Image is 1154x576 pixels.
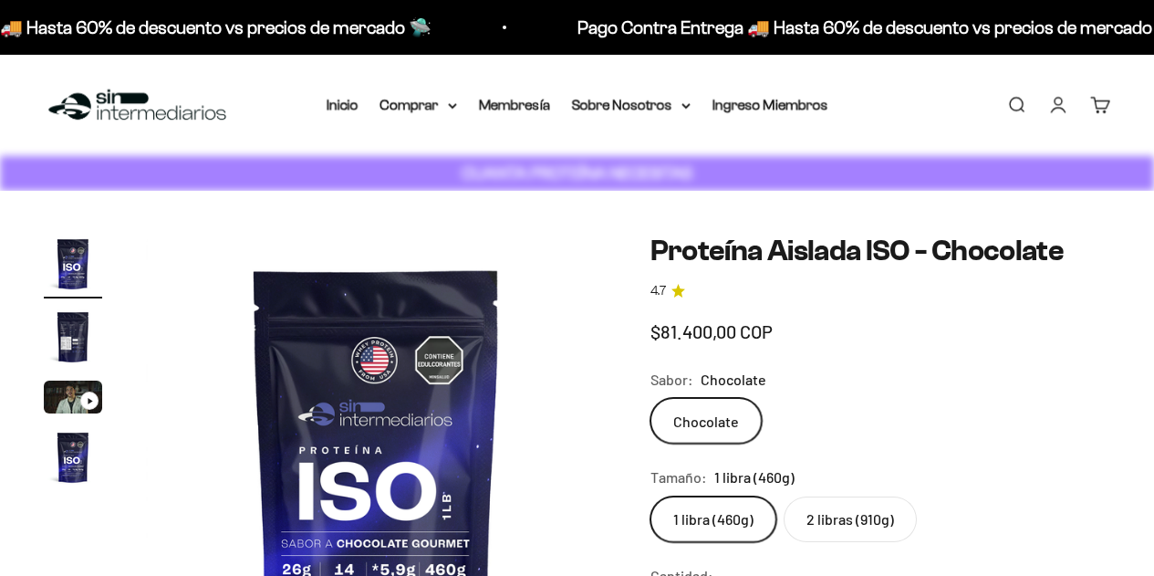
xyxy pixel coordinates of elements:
[44,381,102,419] button: Ir al artículo 3
[650,235,1110,267] h1: Proteína Aislada ISO - Chocolate
[650,317,773,346] sale-price: $81.400,00 COP
[714,466,795,489] span: 1 libra (460g)
[712,97,828,112] a: Ingreso Miembros
[44,308,102,366] img: Proteína Aislada ISO - Chocolate
[44,428,102,492] button: Ir al artículo 4
[650,281,666,301] span: 4.7
[44,308,102,372] button: Ir al artículo 2
[44,428,102,487] img: Proteína Aislada ISO - Chocolate
[44,235,102,293] img: Proteína Aislada ISO - Chocolate
[650,368,693,392] legend: Sabor:
[701,368,766,392] span: Chocolate
[572,93,691,117] summary: Sobre Nosotros
[380,93,457,117] summary: Comprar
[650,281,1110,301] a: 4.74.7 de 5.0 estrellas
[44,235,102,298] button: Ir al artículo 1
[327,97,359,112] a: Inicio
[462,163,692,183] strong: CUANTA PROTEÍNA NECESITAS
[479,97,550,112] a: Membresía
[650,466,707,489] legend: Tamaño:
